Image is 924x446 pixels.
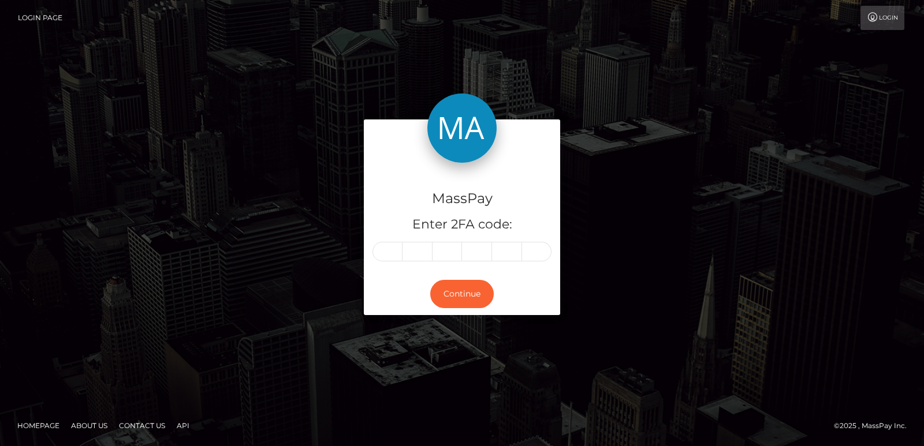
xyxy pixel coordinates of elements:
h4: MassPay [372,189,552,209]
a: Homepage [13,417,64,434]
a: Login [860,6,904,30]
a: Contact Us [114,417,170,434]
a: API [172,417,194,434]
a: About Us [66,417,112,434]
button: Continue [430,280,494,308]
a: Login Page [18,6,62,30]
h5: Enter 2FA code: [372,216,552,234]
img: MassPay [427,93,497,163]
div: © 2025 , MassPay Inc. [834,419,915,432]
